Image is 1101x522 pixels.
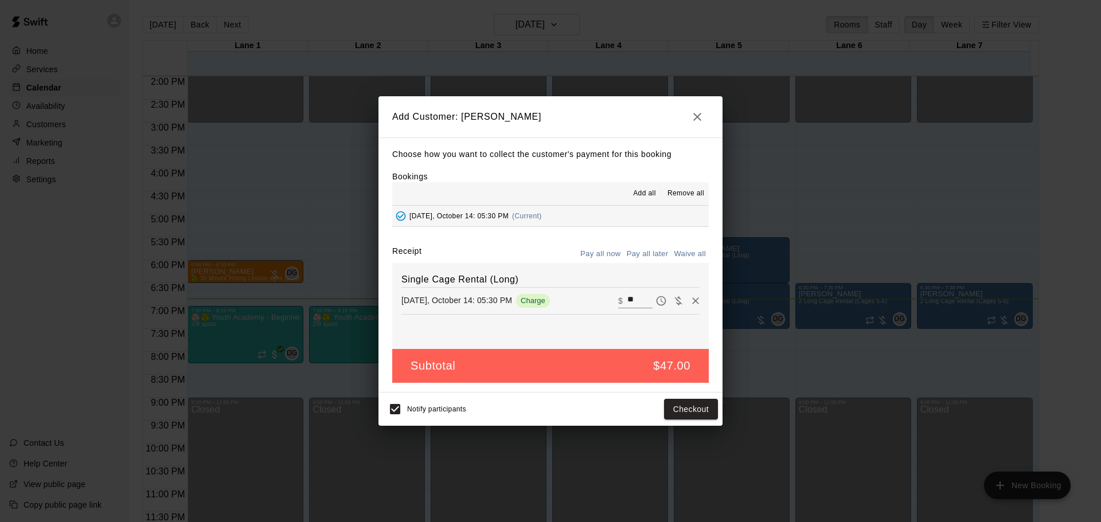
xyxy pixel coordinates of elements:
[392,172,428,181] label: Bookings
[626,185,663,203] button: Add all
[411,358,455,374] h5: Subtotal
[392,207,409,225] button: Added - Collect Payment
[633,188,656,199] span: Add all
[670,295,687,305] span: Waive payment
[687,292,704,309] button: Remove
[667,188,704,199] span: Remove all
[516,296,550,305] span: Charge
[407,405,466,413] span: Notify participants
[401,295,512,306] p: [DATE], October 14: 05:30 PM
[378,96,723,138] h2: Add Customer: [PERSON_NAME]
[401,272,700,287] h6: Single Cage Rental (Long)
[664,399,718,420] button: Checkout
[653,295,670,305] span: Pay later
[392,147,709,162] p: Choose how you want to collect the customer's payment for this booking
[663,185,709,203] button: Remove all
[409,212,509,220] span: [DATE], October 14: 05:30 PM
[671,245,709,263] button: Waive all
[392,206,709,227] button: Added - Collect Payment[DATE], October 14: 05:30 PM(Current)
[577,245,624,263] button: Pay all now
[624,245,671,263] button: Pay all later
[512,212,542,220] span: (Current)
[618,295,623,307] p: $
[392,245,421,263] label: Receipt
[653,358,690,374] h5: $47.00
